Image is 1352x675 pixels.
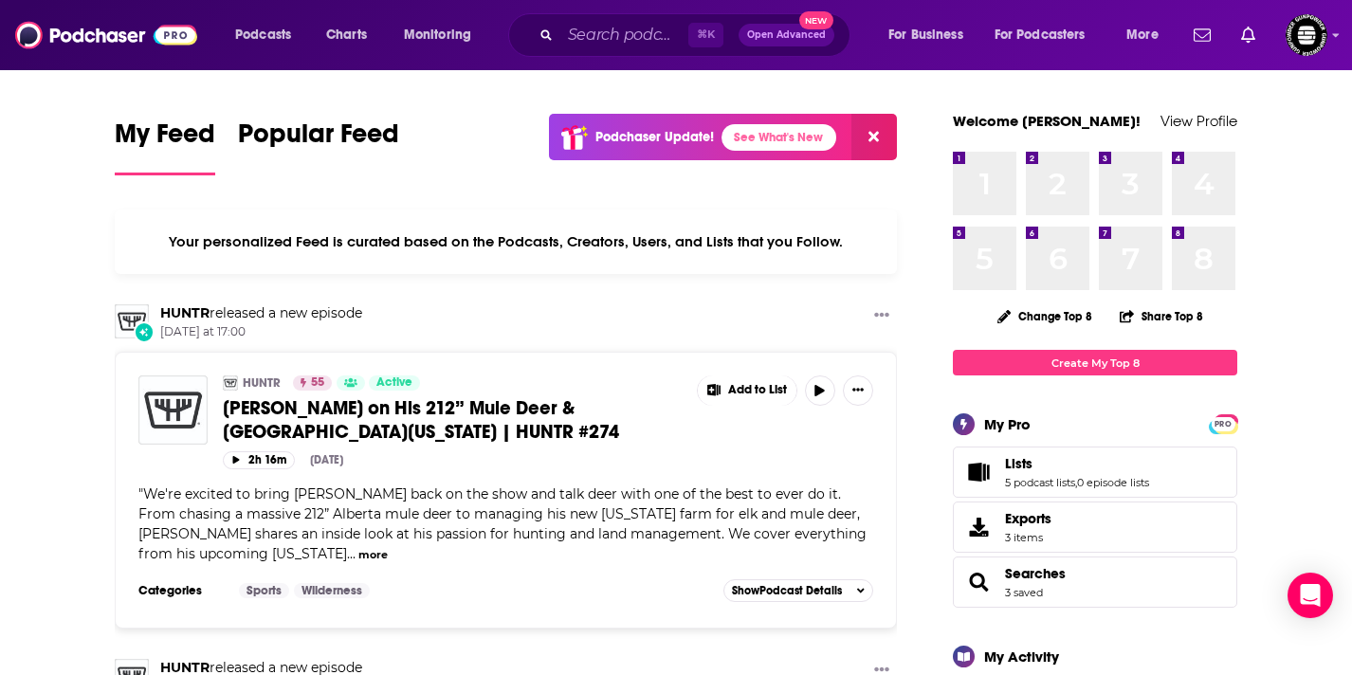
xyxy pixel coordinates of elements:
[953,556,1237,608] span: Searches
[739,24,834,46] button: Open AdvancedNew
[223,375,238,391] img: HUNTR
[526,13,868,57] div: Search podcasts, credits, & more...
[347,545,356,562] span: ...
[1005,531,1051,544] span: 3 items
[1005,510,1051,527] span: Exports
[1119,298,1204,335] button: Share Top 8
[875,20,987,50] button: open menu
[732,584,842,597] span: Show Podcast Details
[134,321,155,342] div: New Episode
[404,22,471,48] span: Monitoring
[1005,455,1149,472] a: Lists
[888,22,963,48] span: For Business
[986,304,1104,328] button: Change Top 8
[595,129,714,145] p: Podchaser Update!
[1212,417,1234,431] span: PRO
[223,451,295,469] button: 2h 16m
[1286,14,1327,56] img: User Profile
[310,453,343,466] div: [DATE]
[1186,19,1218,51] a: Show notifications dropdown
[1212,416,1234,430] a: PRO
[160,324,362,340] span: [DATE] at 17:00
[995,22,1086,48] span: For Podcasters
[959,459,997,485] a: Lists
[138,375,208,445] img: Lee Lakosky on His 212” Mule Deer & New Montana Farm | HUNTR #274
[1113,20,1182,50] button: open menu
[982,20,1113,50] button: open menu
[1288,573,1333,618] div: Open Intercom Messenger
[728,383,787,397] span: Add to List
[1005,565,1066,582] a: Searches
[138,485,867,562] span: "
[115,304,149,338] img: HUNTR
[235,22,291,48] span: Podcasts
[223,396,684,444] a: [PERSON_NAME] on His 212” Mule Deer & [GEOGRAPHIC_DATA][US_STATE] | HUNTR #274
[959,569,997,595] a: Searches
[723,579,873,602] button: ShowPodcast Details
[314,20,378,50] a: Charts
[953,112,1141,130] a: Welcome [PERSON_NAME]!
[984,415,1031,433] div: My Pro
[867,304,897,328] button: Show More Button
[843,375,873,406] button: Show More Button
[747,30,826,40] span: Open Advanced
[1160,112,1237,130] a: View Profile
[222,20,316,50] button: open menu
[238,118,399,161] span: Popular Feed
[953,350,1237,375] a: Create My Top 8
[160,304,362,322] h3: released a new episode
[984,648,1059,666] div: My Activity
[1286,14,1327,56] span: Logged in as KarinaSabol
[688,23,723,47] span: ⌘ K
[1075,476,1077,489] span: ,
[223,396,619,444] span: [PERSON_NAME] on His 212” Mule Deer & [GEOGRAPHIC_DATA][US_STATE] | HUNTR #274
[369,375,420,391] a: Active
[698,375,796,406] button: Show More Button
[326,22,367,48] span: Charts
[293,375,332,391] a: 55
[294,583,370,598] a: Wilderness
[115,210,897,274] div: Your personalized Feed is curated based on the Podcasts, Creators, Users, and Lists that you Follow.
[376,374,412,392] span: Active
[391,20,496,50] button: open menu
[953,502,1237,553] a: Exports
[959,514,997,540] span: Exports
[138,583,224,598] h3: Categories
[1286,14,1327,56] button: Show profile menu
[1005,455,1032,472] span: Lists
[799,11,833,29] span: New
[358,547,388,563] button: more
[243,375,281,391] a: HUNTR
[15,17,197,53] img: Podchaser - Follow, Share and Rate Podcasts
[722,124,836,151] a: See What's New
[238,118,399,175] a: Popular Feed
[311,374,324,392] span: 55
[1077,476,1149,489] a: 0 episode lists
[115,118,215,161] span: My Feed
[1005,476,1075,489] a: 5 podcast lists
[560,20,688,50] input: Search podcasts, credits, & more...
[1233,19,1263,51] a: Show notifications dropdown
[115,118,215,175] a: My Feed
[160,304,210,321] a: HUNTR
[138,485,867,562] span: We're excited to bring [PERSON_NAME] back on the show and talk deer with one of the best to ever ...
[239,583,289,598] a: Sports
[1005,586,1043,599] a: 3 saved
[953,447,1237,498] span: Lists
[1126,22,1159,48] span: More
